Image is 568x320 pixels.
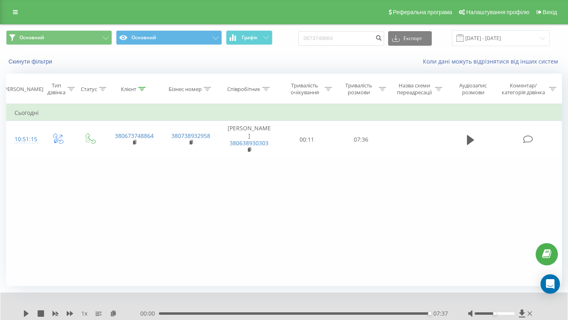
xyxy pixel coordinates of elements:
div: Тривалість очікування [287,82,323,96]
a: 380673748864 [115,132,154,140]
button: Експорт [388,31,432,46]
span: Налаштування профілю [466,9,529,15]
div: Клієнт [121,86,136,93]
a: 380638930303 [230,139,268,147]
div: Accessibility label [493,312,496,315]
div: Open Intercom Messenger [541,274,560,294]
span: 00:00 [140,309,159,318]
div: Тип дзвінка [47,82,65,96]
button: Скинути фільтри [6,58,56,65]
span: 1 x [81,309,87,318]
span: Вихід [543,9,557,15]
span: 07:37 [433,309,448,318]
div: Співробітник [227,86,260,93]
td: [PERSON_NAME] [219,121,279,158]
div: Коментар/категорія дзвінка [500,82,547,96]
div: Статус [81,86,97,93]
button: Основний [6,30,112,45]
div: Accessibility label [428,312,431,315]
td: 00:11 [279,121,334,158]
div: Бізнес номер [169,86,202,93]
div: 10:51:15 [15,131,33,147]
span: Графік [242,35,258,40]
a: Коли дані можуть відрізнятися вiд інших систем [423,57,562,65]
button: Основний [116,30,222,45]
div: Аудіозапис розмови [452,82,494,96]
a: 380738932958 [171,132,210,140]
div: Тривалість розмови [341,82,377,96]
td: Сьогодні [6,105,562,121]
div: [PERSON_NAME] [2,86,43,93]
span: Основний [19,34,44,41]
span: Реферальна програма [393,9,452,15]
div: Назва схеми переадресації [395,82,433,96]
button: Графік [226,30,272,45]
td: 07:36 [334,121,388,158]
input: Пошук за номером [298,31,384,46]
